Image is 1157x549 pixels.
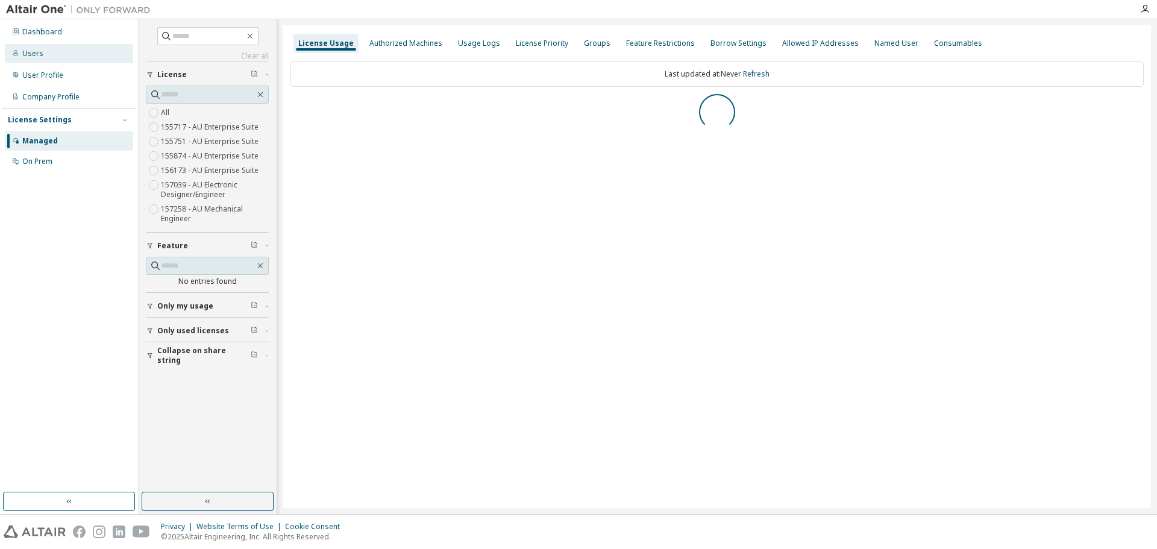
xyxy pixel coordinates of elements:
span: Clear filter [251,301,258,311]
span: Clear filter [251,70,258,80]
div: Managed [22,136,58,146]
div: License Usage [298,39,354,48]
div: Borrow Settings [710,39,767,48]
div: License Settings [8,115,72,125]
span: Feature [157,241,188,251]
div: Cookie Consent [285,522,347,532]
label: 156173 - AU Enterprise Suite [161,163,261,178]
div: Feature Restrictions [626,39,695,48]
span: Clear filter [251,351,258,360]
span: Clear filter [251,241,258,251]
div: User Profile [22,71,63,80]
img: Altair One [6,4,157,16]
button: Collapse on share string [146,342,269,369]
div: Users [22,49,43,58]
img: instagram.svg [93,525,105,538]
a: Refresh [743,69,770,79]
label: 157039 - AU Electronic Designer/Engineer [161,178,269,202]
div: Company Profile [22,92,80,102]
p: © 2025 Altair Engineering, Inc. All Rights Reserved. [161,532,347,542]
button: Feature [146,233,269,259]
div: Authorized Machines [369,39,442,48]
label: 155717 - AU Enterprise Suite [161,120,261,134]
button: Only used licenses [146,318,269,344]
div: Usage Logs [458,39,500,48]
div: License Priority [516,39,568,48]
label: 155751 - AU Enterprise Suite [161,134,261,149]
div: No entries found [146,277,269,286]
div: Allowed IP Addresses [782,39,859,48]
span: Only used licenses [157,326,229,336]
div: Last updated at: Never [290,61,1144,87]
div: Consumables [934,39,982,48]
label: 157258 - AU Mechanical Engineer [161,202,269,226]
div: Dashboard [22,27,62,37]
button: Only my usage [146,293,269,319]
span: License [157,70,187,80]
div: Website Terms of Use [196,522,285,532]
button: License [146,61,269,88]
img: altair_logo.svg [4,525,66,538]
span: Collapse on share string [157,346,251,365]
div: On Prem [22,157,52,166]
label: All [161,105,172,120]
a: Clear all [146,51,269,61]
label: 155874 - AU Enterprise Suite [161,149,261,163]
img: linkedin.svg [113,525,125,538]
div: Privacy [161,522,196,532]
div: Named User [874,39,918,48]
img: facebook.svg [73,525,86,538]
span: Clear filter [251,326,258,336]
div: Groups [584,39,610,48]
span: Only my usage [157,301,213,311]
img: youtube.svg [133,525,150,538]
